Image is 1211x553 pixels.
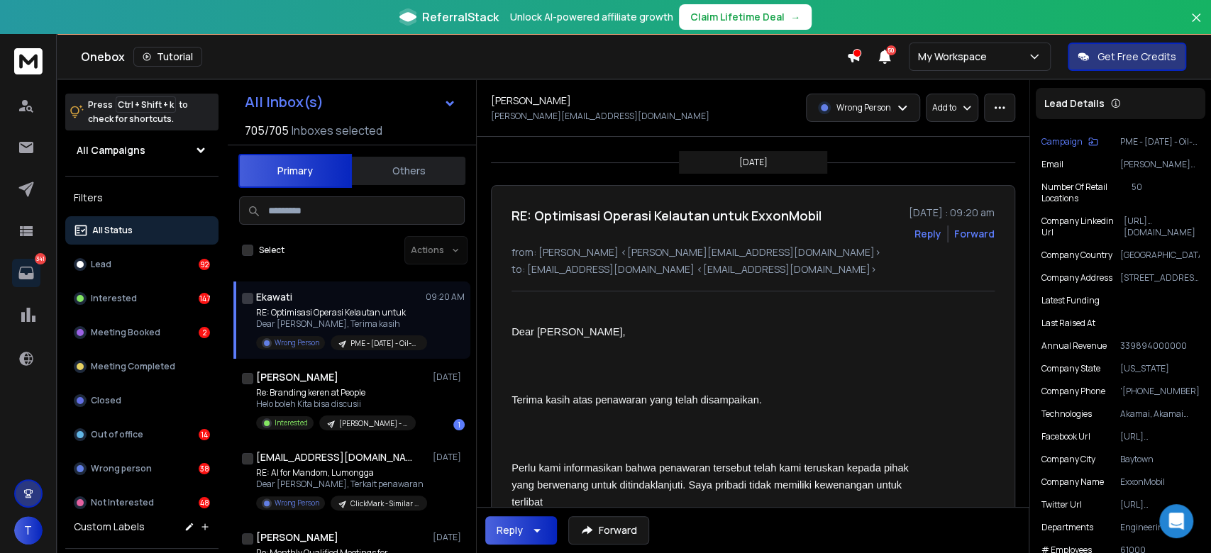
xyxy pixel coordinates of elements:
div: 1 [453,419,465,430]
p: Dear [PERSON_NAME], Terima kasih [256,318,426,330]
p: Wrong person [91,463,152,474]
p: [DATE] [433,452,465,463]
p: PME - [DATE] - Oil-Energy-Maritime [350,338,419,349]
p: 339894000000 [1120,340,1200,352]
p: My Workspace [918,50,992,64]
p: Lead [91,259,111,270]
button: Reply [485,516,557,544]
span: 50 [886,45,896,55]
p: Company Address [1041,272,1112,284]
p: [DATE] [433,372,465,383]
p: '[PHONE_NUMBER] [1120,386,1200,397]
p: Company State [1041,363,1100,374]
button: Meeting Booked2 [65,318,219,347]
p: Out of office [91,429,143,440]
p: Wrong Person [275,498,319,508]
span: → [790,10,800,24]
p: Wrong Person [836,102,891,113]
h1: All Campaigns [77,143,145,157]
button: Closed [65,386,219,415]
button: All Inbox(s) [233,88,468,116]
button: Interested147 [65,284,219,313]
button: Meeting Completed [65,352,219,381]
p: Company Country [1041,250,1112,261]
p: Facebook Url [1041,431,1090,442]
p: Company City [1041,454,1095,465]
p: Closed [91,395,121,406]
button: Lead92 [65,250,219,279]
p: 341 [35,253,46,264]
p: [DATE] : 09:20 am [909,206,995,220]
span: Terima kasih atas penawaran yang telah disampaikan. [512,394,762,406]
p: from: [PERSON_NAME] <[PERSON_NAME][EMAIL_ADDRESS][DOMAIN_NAME]> [512,245,995,259]
p: PME - [DATE] - Oil-Energy-Maritime [1120,136,1200,147]
span: Ctrl + Shift + k [116,96,176,113]
button: T [14,516,43,544]
p: All Status [92,225,133,236]
p: 50 [1132,181,1200,204]
p: 09:20 AM [426,291,465,303]
p: Dear [PERSON_NAME], Terkait penawaran [256,479,426,490]
div: 2 [199,327,210,338]
p: [URL][DOMAIN_NAME] [1120,499,1200,510]
p: [PERSON_NAME][EMAIL_ADDRESS][DOMAIN_NAME] [1120,159,1200,170]
button: Campaign [1041,136,1098,147]
p: Company Linkedin Url [1041,216,1124,238]
h1: [PERSON_NAME] [256,530,338,544]
button: Others [352,155,465,186]
p: Meeting Completed [91,361,175,372]
h1: [PERSON_NAME] [491,94,571,108]
div: 14 [199,429,210,440]
button: Out of office14 [65,420,219,449]
button: Claim Lifetime Deal→ [679,4,812,30]
p: Meeting Booked [91,327,160,338]
p: Latest Funding [1041,295,1100,306]
p: Re: Branding keren at People [256,387,416,398]
div: Forward [954,227,995,241]
p: [DATE] [739,157,768,168]
div: Reply [497,523,523,537]
p: Number of Retail Locations [1041,181,1132,204]
button: Primary [238,154,352,188]
span: Perlu kami informasikan bahwa penawaran tersebut telah kami teruskan kepada pihak yang berwenang ... [512,462,912,525]
div: 38 [199,463,210,474]
button: Reply [914,227,941,241]
button: All Campaigns [65,136,219,164]
p: [PERSON_NAME] - Owner Founder CEO [339,418,407,429]
p: Interested [91,293,137,304]
p: Lead Details [1044,96,1105,111]
button: Close banner [1187,9,1205,43]
button: Wrong person38 [65,454,219,483]
label: Select [259,245,284,256]
p: ExxonMobil [1120,476,1200,488]
p: Last Raised At [1041,318,1095,329]
button: All Status [65,216,219,245]
p: [GEOGRAPHIC_DATA] [1120,250,1200,261]
h1: [EMAIL_ADDRESS][DOMAIN_NAME] [256,450,412,464]
p: Engineering & Technical [1120,522,1200,533]
span: ReferralStack [422,9,499,26]
span: Dear [PERSON_NAME], [512,326,625,337]
p: [URL][DOMAIN_NAME] [1120,431,1200,442]
p: Helo boleh Kita bisa discusii [256,398,416,410]
h1: Ekawati [256,290,292,304]
button: Tutorial [133,47,202,67]
p: [URL][DOMAIN_NAME] [1124,216,1200,238]
p: Twitter Url [1041,499,1082,510]
p: Departments [1041,522,1093,533]
p: Baytown [1120,454,1200,465]
p: [STREET_ADDRESS][PERSON_NAME][US_STATE] [1120,272,1200,284]
h1: [PERSON_NAME] [256,370,338,384]
h3: Filters [65,188,219,208]
p: RE: Optimisasi Operasi Kelautan untuk [256,307,426,318]
p: to: [EMAIL_ADDRESS][DOMAIN_NAME] <[EMAIL_ADDRESS][DOMAIN_NAME]> [512,262,995,276]
p: Company Phone [1041,386,1105,397]
p: Interested [275,418,308,428]
h3: Inboxes selected [292,122,382,139]
h1: All Inbox(s) [245,95,324,109]
p: Wrong Person [275,337,319,348]
h3: Custom Labels [74,520,145,534]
